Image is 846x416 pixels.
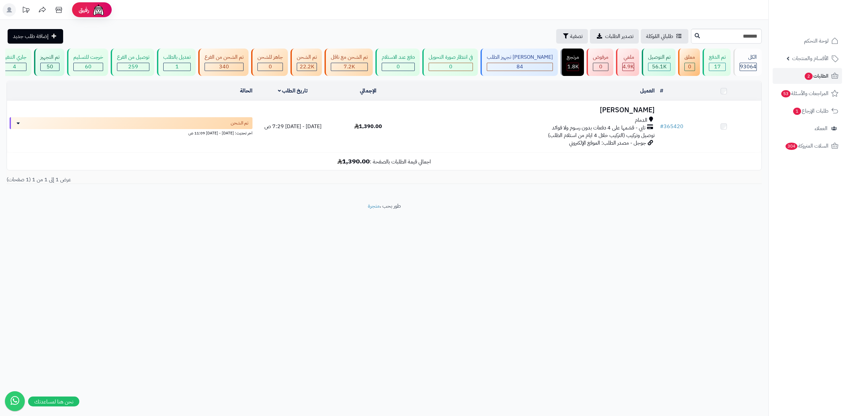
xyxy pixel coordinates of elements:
div: تعديل بالطلب [163,53,191,61]
div: 56108 [648,63,670,71]
a: معلق 0 [677,49,701,76]
a: المراجعات والأسئلة53 [773,86,842,101]
div: 4 [3,63,26,71]
a: [PERSON_NAME] تجهيز الطلب 84 [479,49,559,76]
a: طلباتي المُوكلة [641,29,688,44]
div: الكل [740,53,757,61]
a: تم الشحن مع ناقل 7.2K [323,49,374,76]
div: عرض 1 إلى 1 من 1 (1 صفحات) [2,176,384,184]
a: ملغي 4.9K [615,49,640,76]
span: 0 [397,63,400,71]
span: 17 [714,63,721,71]
a: إضافة طلب جديد [8,29,63,44]
span: 1 [793,108,801,115]
div: 17 [709,63,725,71]
a: تحديثات المنصة [18,3,34,18]
span: 1 [175,63,179,71]
span: طلبات الإرجاع [792,106,828,116]
div: تم الشحن [297,53,317,61]
div: [PERSON_NAME] تجهيز الطلب [487,53,553,61]
span: 0 [688,63,691,71]
div: تم الدفع [709,53,726,61]
a: الإجمالي [360,87,376,95]
a: تاريخ الطلب [278,87,308,95]
div: 4926 [623,63,634,71]
a: # [660,87,663,95]
a: دفع عند الاستلام 0 [374,49,421,76]
div: تم التجهيز [40,53,59,61]
span: الدمام [635,117,647,124]
div: 259 [117,63,149,71]
div: 0 [429,63,473,71]
span: 1,390.00 [354,122,382,130]
div: 0 [382,63,414,71]
a: متجرة [368,202,380,210]
h3: [PERSON_NAME] [408,106,654,114]
span: 4 [13,63,16,71]
div: 0 [685,63,695,71]
a: #365420 [660,122,683,130]
div: توصيل من الفرع [117,53,149,61]
a: تم الشحن 22.2K [289,49,323,76]
span: طلباتي المُوكلة [646,32,673,40]
div: مرفوض [593,53,608,61]
a: العملاء [773,121,842,136]
div: 1766 [567,63,579,71]
a: الحالة [240,87,252,95]
a: في انتظار صورة التحويل 0 [421,49,479,76]
span: 259 [128,63,138,71]
span: # [660,122,664,130]
span: لوحة التحكم [804,36,828,46]
div: مرتجع [567,53,579,61]
td: اجمالي قيمة الطلبات بالصفحة : [7,153,761,170]
span: 93064 [740,63,756,71]
span: الأقسام والمنتجات [792,54,828,63]
a: لوحة التحكم [773,33,842,49]
a: جاهز للشحن 0 [250,49,289,76]
div: جاري التنفيذ [2,53,26,61]
div: 7223 [331,63,367,71]
span: السلات المتروكة [785,141,828,151]
span: 7.2K [344,63,355,71]
a: السلات المتروكة304 [773,138,842,154]
span: رفيق [79,6,89,14]
div: اخر تحديث: [DATE] - [DATE] 11:09 ص [10,129,252,136]
a: مرفوض 0 [585,49,615,76]
span: 0 [269,63,272,71]
span: توصيل وتركيب (التركيب خلال 4 ايام من استلام الطلب) [548,131,655,139]
span: إضافة طلب جديد [13,32,49,40]
div: دفع عند الاستلام [382,53,415,61]
span: 304 [786,143,797,150]
span: 340 [219,63,229,71]
span: 0 [599,63,602,71]
div: ملغي [622,53,634,61]
div: 84 [487,63,553,71]
a: تم التجهيز 50 [33,49,66,76]
span: 60 [85,63,92,71]
span: 50 [47,63,53,71]
button: تصفية [556,29,588,44]
span: جوجل - مصدر الطلب: الموقع الإلكتروني [569,139,646,147]
div: جاهز للشحن [257,53,283,61]
span: العملاء [815,124,827,133]
a: مرتجع 1.8K [559,49,585,76]
div: 60 [74,63,103,71]
span: المراجعات والأسئلة [781,89,828,98]
span: تصفية [570,32,583,40]
a: العميل [640,87,655,95]
a: الطلبات2 [773,68,842,84]
span: 56.1K [652,63,667,71]
a: تم الدفع 17 [701,49,732,76]
div: 0 [593,63,608,71]
div: 0 [258,63,283,71]
div: 1 [164,63,190,71]
div: 340 [205,63,243,71]
span: 0 [449,63,452,71]
div: 50 [41,63,59,71]
div: 22226 [297,63,317,71]
div: خرجت للتسليم [73,53,103,61]
img: ai-face.png [92,3,105,17]
div: معلق [684,53,695,61]
span: 2 [805,73,813,80]
div: تم الشحن مع ناقل [331,53,368,61]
